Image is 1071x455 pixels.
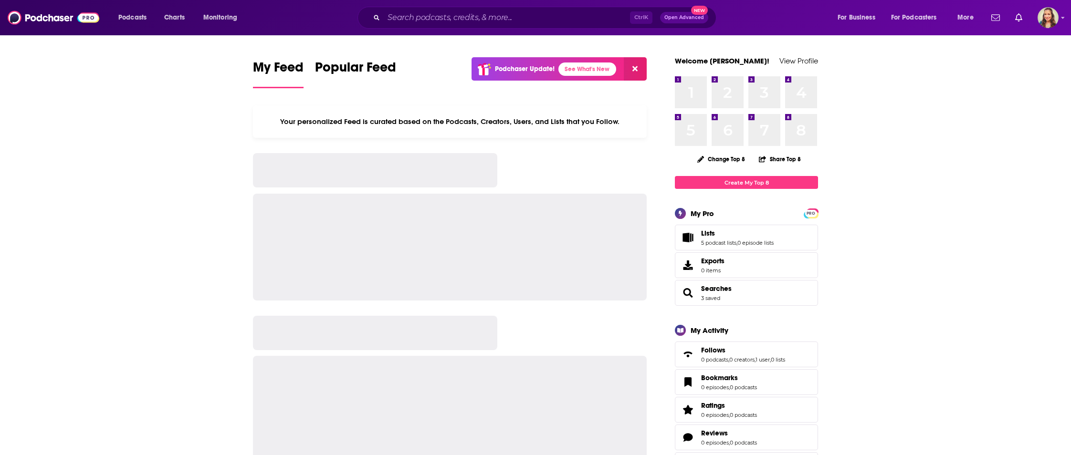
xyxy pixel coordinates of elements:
[158,10,190,25] a: Charts
[701,356,728,363] a: 0 podcasts
[701,384,729,391] a: 0 episodes
[367,7,725,29] div: Search podcasts, credits, & more...
[253,105,647,138] div: Your personalized Feed is curated based on the Podcasts, Creators, Users, and Lists that you Follow.
[701,346,785,354] a: Follows
[691,209,714,218] div: My Pro
[730,384,757,391] a: 0 podcasts
[495,65,555,73] p: Podchaser Update!
[779,56,818,65] a: View Profile
[755,356,756,363] span: ,
[951,10,986,25] button: open menu
[384,10,630,25] input: Search podcasts, credits, & more...
[1038,7,1059,28] button: Show profile menu
[957,11,974,24] span: More
[675,225,818,250] span: Lists
[770,356,771,363] span: ,
[701,284,732,293] a: Searches
[678,259,697,272] span: Exports
[758,150,801,168] button: Share Top 8
[701,373,757,382] a: Bookmarks
[736,239,737,246] span: ,
[678,231,697,244] a: Lists
[729,384,730,391] span: ,
[701,257,724,265] span: Exports
[691,6,708,15] span: New
[203,11,237,24] span: Monitoring
[664,15,704,20] span: Open Advanced
[675,424,818,450] span: Reviews
[737,239,774,246] a: 0 episode lists
[678,431,697,444] a: Reviews
[701,401,725,410] span: Ratings
[730,439,757,446] a: 0 podcasts
[987,10,1004,26] a: Show notifications dropdown
[558,62,616,76] a: See What's New
[729,412,730,418] span: ,
[675,252,818,278] a: Exports
[678,403,697,416] a: Ratings
[675,369,818,395] span: Bookmarks
[118,11,147,24] span: Podcasts
[253,59,304,88] a: My Feed
[756,356,770,363] a: 1 user
[805,209,817,217] a: PRO
[675,176,818,189] a: Create My Top 8
[701,295,720,301] a: 3 saved
[701,346,725,354] span: Follows
[701,267,724,274] span: 0 items
[701,412,729,418] a: 0 episodes
[701,429,728,437] span: Reviews
[315,59,396,81] span: Popular Feed
[730,412,757,418] a: 0 podcasts
[729,439,730,446] span: ,
[701,439,729,446] a: 0 episodes
[315,59,396,88] a: Popular Feed
[1038,7,1059,28] span: Logged in as adriana.guzman
[831,10,887,25] button: open menu
[675,56,769,65] a: Welcome [PERSON_NAME]!
[771,356,785,363] a: 0 lists
[701,239,736,246] a: 5 podcast lists
[675,280,818,306] span: Searches
[692,153,751,165] button: Change Top 8
[678,286,697,300] a: Searches
[1011,10,1026,26] a: Show notifications dropdown
[164,11,185,24] span: Charts
[675,341,818,367] span: Follows
[678,348,697,361] a: Follows
[8,9,99,27] img: Podchaser - Follow, Share and Rate Podcasts
[729,356,755,363] a: 0 creators
[701,401,757,410] a: Ratings
[838,11,875,24] span: For Business
[112,10,159,25] button: open menu
[701,229,774,238] a: Lists
[805,210,817,217] span: PRO
[691,326,728,335] div: My Activity
[728,356,729,363] span: ,
[1038,7,1059,28] img: User Profile
[675,397,818,423] span: Ratings
[197,10,250,25] button: open menu
[701,229,715,238] span: Lists
[891,11,937,24] span: For Podcasters
[701,373,738,382] span: Bookmarks
[701,429,757,437] a: Reviews
[660,12,708,23] button: Open AdvancedNew
[678,375,697,389] a: Bookmarks
[253,59,304,81] span: My Feed
[630,11,652,24] span: Ctrl K
[885,10,951,25] button: open menu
